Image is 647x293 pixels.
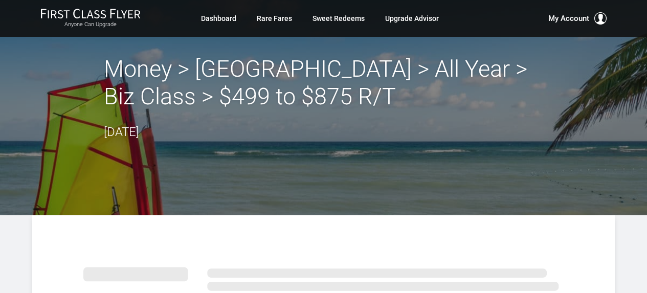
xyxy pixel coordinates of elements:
[104,125,139,139] time: [DATE]
[40,8,141,29] a: First Class FlyerAnyone Can Upgrade
[104,55,544,110] h2: Money > [GEOGRAPHIC_DATA] > All Year > Biz Class > $499 to $875 R/T
[201,9,236,28] a: Dashboard
[548,12,589,25] span: My Account
[40,21,141,28] small: Anyone Can Upgrade
[548,12,607,25] button: My Account
[40,8,141,19] img: First Class Flyer
[385,9,439,28] a: Upgrade Advisor
[313,9,365,28] a: Sweet Redeems
[257,9,292,28] a: Rare Fares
